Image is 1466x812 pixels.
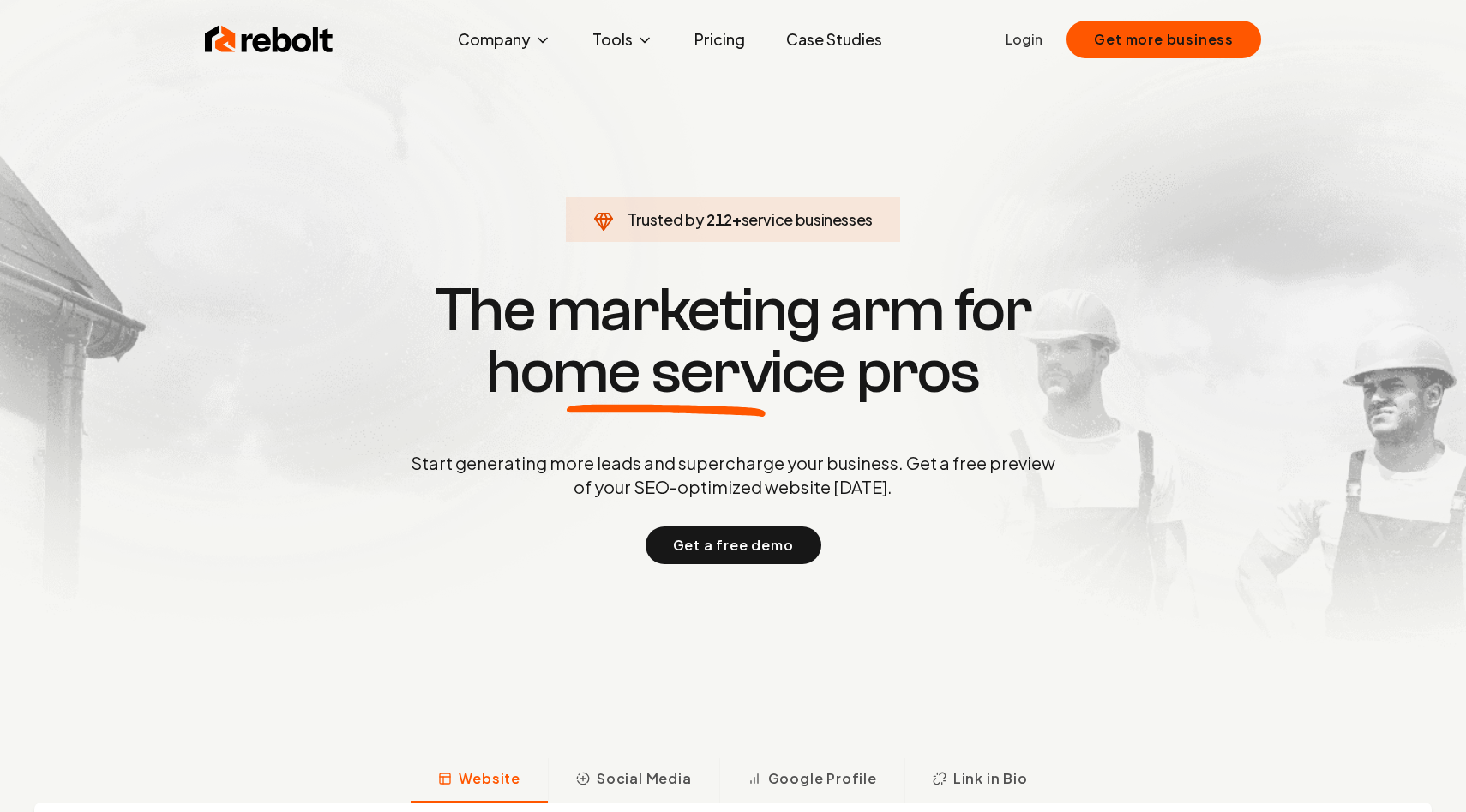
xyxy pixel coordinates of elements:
[646,526,821,564] button: Get a free demo
[772,22,896,57] a: Case Studies
[205,22,333,57] img: Rebolt Logo
[407,451,1059,499] p: Start generating more leads and supercharge your business. Get a free preview of your SEO-optimiz...
[486,341,845,403] span: home service
[719,758,904,803] button: Google Profile
[459,768,520,789] span: Website
[732,209,742,229] span: +
[904,758,1055,803] button: Link in Bio
[768,768,877,789] span: Google Profile
[681,22,759,57] a: Pricing
[411,758,548,803] button: Website
[706,208,732,232] span: 212
[444,22,565,57] button: Company
[953,768,1028,789] span: Link in Bio
[321,280,1145,403] h1: The marketing arm for pros
[742,209,874,229] span: service businesses
[597,768,692,789] span: Social Media
[1006,29,1042,50] a: Login
[628,209,704,229] span: Trusted by
[1066,21,1261,58] button: Get more business
[548,758,719,803] button: Social Media
[579,22,667,57] button: Tools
